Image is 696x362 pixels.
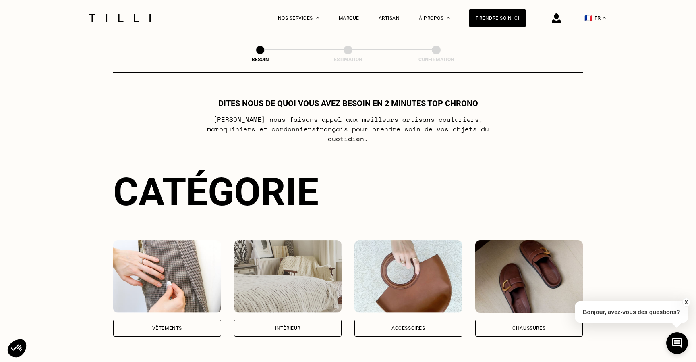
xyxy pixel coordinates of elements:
[218,98,478,108] h1: Dites nous de quoi vous avez besoin en 2 minutes top chrono
[113,240,221,313] img: Vêtements
[447,17,450,19] img: Menu déroulant à propos
[234,240,342,313] img: Intérieur
[275,326,300,331] div: Intérieur
[391,326,425,331] div: Accessoires
[475,240,583,313] img: Chaussures
[584,14,592,22] span: 🇫🇷
[188,114,508,144] p: [PERSON_NAME] nous faisons appel aux meilleurs artisans couturiers , maroquiniers et cordonniers ...
[379,15,400,21] a: Artisan
[339,15,359,21] a: Marque
[512,326,545,331] div: Chaussures
[354,240,462,313] img: Accessoires
[682,298,690,307] button: X
[469,9,526,27] a: Prendre soin ici
[575,301,688,323] p: Bonjour, avez-vous des questions?
[152,326,182,331] div: Vêtements
[552,13,561,23] img: icône connexion
[316,17,319,19] img: Menu déroulant
[308,57,388,62] div: Estimation
[113,169,583,214] div: Catégorie
[603,17,606,19] img: menu déroulant
[220,57,300,62] div: Besoin
[86,14,154,22] img: Logo du service de couturière Tilli
[396,57,476,62] div: Confirmation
